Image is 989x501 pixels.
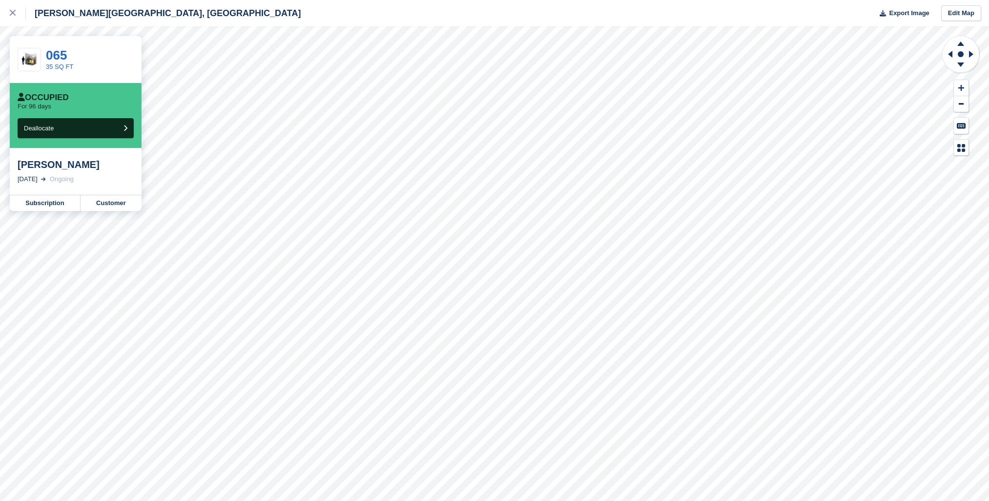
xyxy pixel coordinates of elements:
[954,118,969,134] button: Keyboard Shortcuts
[954,140,969,156] button: Map Legend
[18,103,51,110] p: For 96 days
[10,195,81,211] a: Subscription
[46,63,73,70] a: 35 SQ FT
[889,8,929,18] span: Export Image
[81,195,141,211] a: Customer
[18,93,69,103] div: Occupied
[954,80,969,96] button: Zoom In
[18,174,38,184] div: [DATE]
[18,118,134,138] button: Deallocate
[941,5,981,21] a: Edit Map
[24,125,54,132] span: Deallocate
[41,177,46,181] img: arrow-right-light-icn-cde0832a797a2874e46488d9cf13f60e5c3a73dbe684e267c42b8395dfbc2abf.svg
[954,96,969,112] button: Zoom Out
[874,5,929,21] button: Export Image
[46,48,67,63] a: 065
[18,51,40,68] img: 35-sqft-unit.jpg
[26,7,301,19] div: [PERSON_NAME][GEOGRAPHIC_DATA], [GEOGRAPHIC_DATA]
[18,159,134,170] div: [PERSON_NAME]
[50,174,74,184] div: Ongoing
